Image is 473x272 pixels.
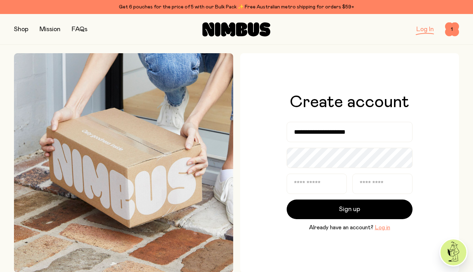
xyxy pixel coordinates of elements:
h1: Create account [290,94,409,111]
button: 1 [445,22,459,36]
span: Already have an account? [309,223,373,232]
div: Get 6 pouches for the price of 5 with our Bulk Pack ✨ Free Australian metro shipping for orders $59+ [14,3,459,11]
a: Log In [416,26,434,33]
a: FAQs [72,26,87,33]
a: Mission [40,26,60,33]
button: Log in [375,223,390,232]
span: Sign up [339,204,360,214]
img: agent [440,239,466,265]
button: Sign up [287,200,413,219]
